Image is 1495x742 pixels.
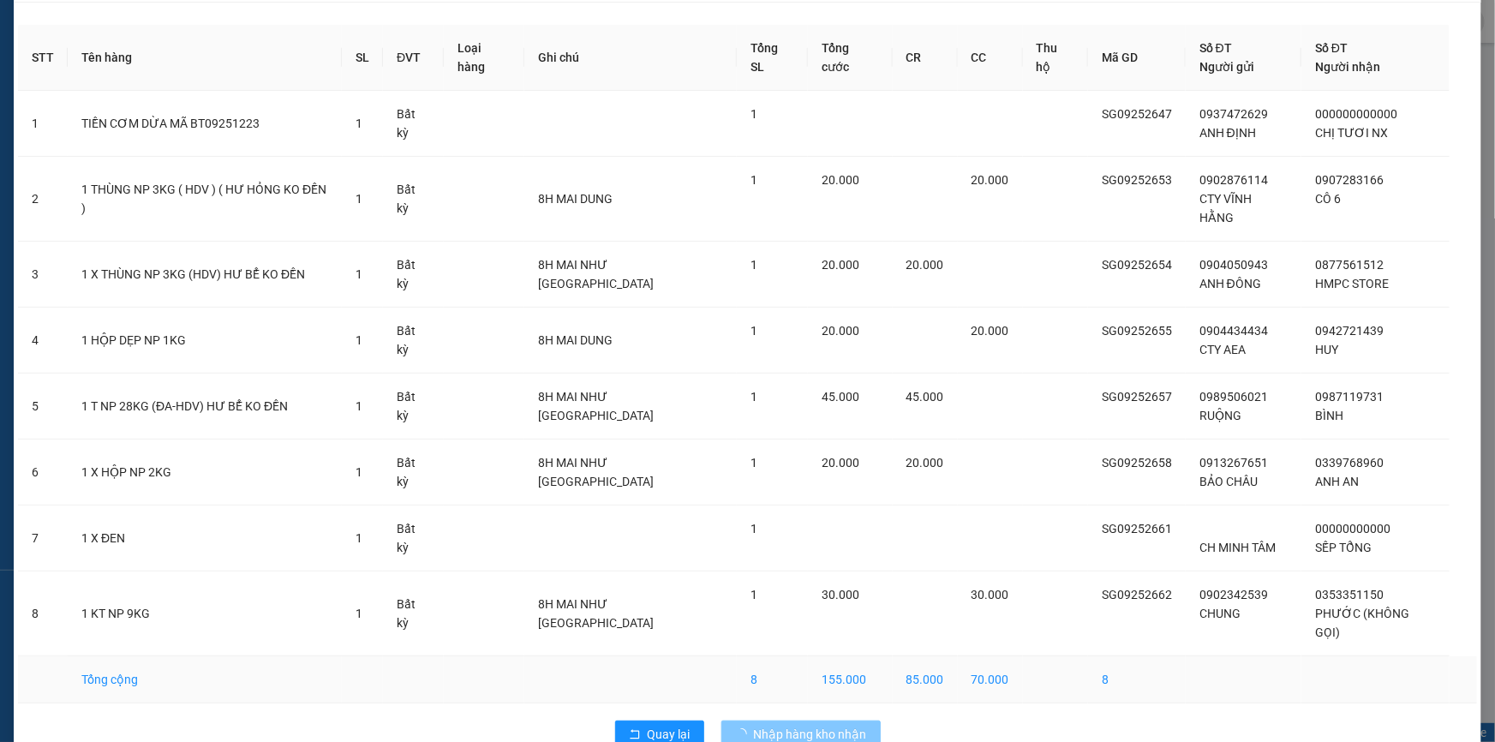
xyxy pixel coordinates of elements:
span: SG09252657 [1102,390,1172,404]
span: 30.000 [822,588,859,601]
span: CTY VĨNH HẰNG [1199,192,1252,224]
span: 0353351150 [1315,588,1384,601]
span: 1 [750,588,757,601]
span: SG09252655 [1102,324,1172,338]
span: rollback [629,728,641,742]
span: 20.000 [822,173,859,187]
span: BÌNH [1315,409,1343,422]
span: 1 [356,117,362,130]
span: 1 [750,258,757,272]
span: 00000000000 [1315,522,1390,536]
span: 8H MAI DUNG [538,333,613,347]
span: 20.000 [972,173,1009,187]
th: Mã GD [1088,25,1186,91]
span: 0904434434 [1199,324,1268,338]
span: ANH ĐÔNG [1199,277,1261,290]
span: CHUNG [1199,607,1241,620]
span: 8H MAI NHƯ [GEOGRAPHIC_DATA] [538,456,654,488]
span: 0877561512 [1315,258,1384,272]
span: Người gửi [1199,60,1254,74]
span: SẾP TỔNG [1315,541,1372,554]
span: BẢO CHÂU [1199,475,1258,488]
span: 0942721439 [1315,324,1384,338]
td: 5 [18,374,68,440]
th: Ghi chú [524,25,738,91]
td: 6 [18,440,68,506]
span: 0907283166 [1315,173,1384,187]
td: 85.000 [893,656,958,703]
td: Bất kỳ [383,157,444,242]
th: ĐVT [383,25,444,91]
td: 155.000 [808,656,893,703]
span: 1 [356,465,362,479]
td: 7 [18,506,68,571]
th: Tổng SL [737,25,807,91]
span: ANH AN [1315,475,1359,488]
td: 1 X HỘP NP 2KG [68,440,342,506]
span: 1 [356,333,362,347]
span: 0339768960 [1315,456,1384,470]
td: 8 [737,656,807,703]
span: CTY AEA [1199,343,1246,356]
span: 000000000000 [1315,107,1397,121]
span: 1 [356,192,362,206]
span: 8H MAI NHƯ [GEOGRAPHIC_DATA] [538,390,654,422]
span: 20.000 [906,456,944,470]
span: 1 [356,267,362,281]
th: Loại hàng [444,25,524,91]
span: 0902876114 [1199,173,1268,187]
span: 20.000 [822,258,859,272]
span: 0937472629 [1199,107,1268,121]
span: RUỘNG [1199,409,1241,422]
td: 8 [1088,656,1186,703]
span: CH MINH TÂM [1199,541,1276,554]
span: SG09252658 [1102,456,1172,470]
span: SG09252661 [1102,522,1172,536]
td: Bất kỳ [383,506,444,571]
td: 70.000 [958,656,1023,703]
span: Số ĐT [1315,41,1348,55]
div: DŨNG [15,35,122,56]
span: CHỊ TƯƠI NX [1315,126,1388,140]
span: 1 [356,607,362,620]
span: Chưa [PERSON_NAME] : [131,90,252,130]
span: HMPC STORE [1315,277,1389,290]
td: TIỀN CƠM DỪA MÃ BT09251223 [68,91,342,157]
span: SG09252654 [1102,258,1172,272]
td: 1 X ĐEN [68,506,342,571]
span: SG09252647 [1102,107,1172,121]
div: [PERSON_NAME] [134,15,316,35]
span: CÔ 6 [1315,192,1341,206]
td: 2 [18,157,68,242]
span: 0902342539 [1199,588,1268,601]
th: SL [342,25,383,91]
span: 1 [356,531,362,545]
span: SG09252653 [1102,173,1172,187]
th: CC [958,25,1023,91]
span: ANH ĐỊNH [1199,126,1256,140]
td: 1 T NP 28KG (ĐA-HDV) HƯ BỂ KO ĐỀN [68,374,342,440]
span: PHƯỚC (KHÔNG GỌI) [1315,607,1409,639]
span: 0913267651 [1199,456,1268,470]
span: 1 [750,107,757,121]
th: CR [893,25,958,91]
span: SG09252662 [1102,588,1172,601]
div: Bến Tre [15,15,122,35]
span: HUY [1315,343,1338,356]
span: 20.000 [822,456,859,470]
td: Bất kỳ [383,308,444,374]
span: 1 [750,173,757,187]
span: 1 [356,399,362,413]
th: Tổng cước [808,25,893,91]
span: 0989506021 [1199,390,1268,404]
td: 8 [18,571,68,656]
td: Bất kỳ [383,242,444,308]
span: 20.000 [906,258,944,272]
span: 8H MAI NHƯ [GEOGRAPHIC_DATA] [538,258,654,290]
td: 1 X THÙNG NP 3KG (HDV) HƯ BỂ KO ĐỀN [68,242,342,308]
td: 1 [18,91,68,157]
span: 8H MAI DUNG [538,192,613,206]
div: CÔ NGUYỆT [134,35,316,56]
span: Người nhận [1315,60,1380,74]
span: 8H MAI NHƯ [GEOGRAPHIC_DATA] [538,597,654,630]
